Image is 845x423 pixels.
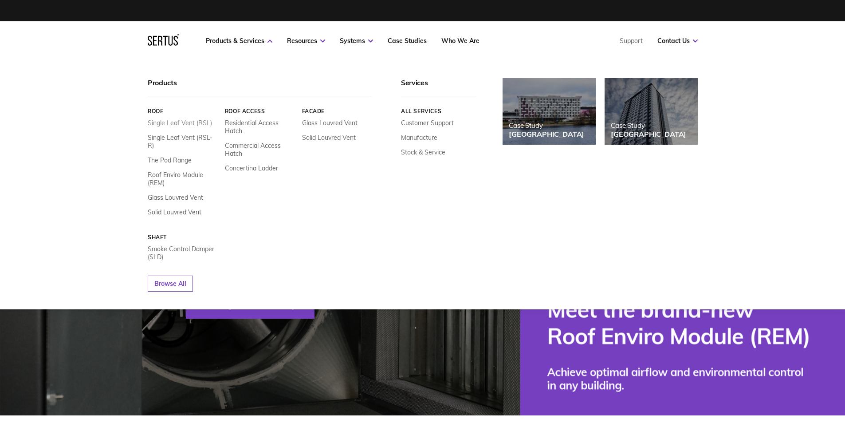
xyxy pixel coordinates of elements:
a: Support [620,37,643,45]
a: Smoke Control Damper (SLD) [148,245,218,261]
a: Browse All [148,276,193,292]
a: Facade [302,108,372,115]
a: Roof [148,108,218,115]
a: Products & Services [206,37,272,45]
a: Glass Louvred Vent [148,194,203,202]
div: [GEOGRAPHIC_DATA] [611,130,686,138]
a: Single Leaf Vent (RSL) [148,119,212,127]
a: Solid Louvred Vent [302,134,355,142]
a: Case Study[GEOGRAPHIC_DATA] [503,78,596,145]
a: Single Leaf Vent (RSL-R) [148,134,218,150]
a: Residential Access Hatch [224,119,295,135]
a: Roof Access [224,108,295,115]
a: Customer Support [401,119,454,127]
a: Who We Are [441,37,479,45]
a: Commercial Access Hatch [224,142,295,158]
a: Shaft [148,234,218,241]
div: [GEOGRAPHIC_DATA] [509,130,584,138]
a: The Pod Range [148,156,192,164]
div: Case Study [611,121,686,130]
iframe: Chat Widget [685,320,845,423]
a: Case Studies [388,37,427,45]
div: Products [148,78,372,96]
a: Manufacture [401,134,437,142]
div: Services [401,78,476,96]
div: Case Study [509,121,584,130]
a: Resources [287,37,325,45]
a: Solid Louvred Vent [148,208,201,216]
a: Concertina Ladder [224,164,278,172]
a: Case Study[GEOGRAPHIC_DATA] [605,78,698,145]
a: Roof Enviro Module (REM) [148,171,218,187]
a: Contact Us [657,37,698,45]
a: Glass Louvred Vent [302,119,357,127]
a: All services [401,108,476,115]
a: Systems [340,37,373,45]
a: Stock & Service [401,148,445,156]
